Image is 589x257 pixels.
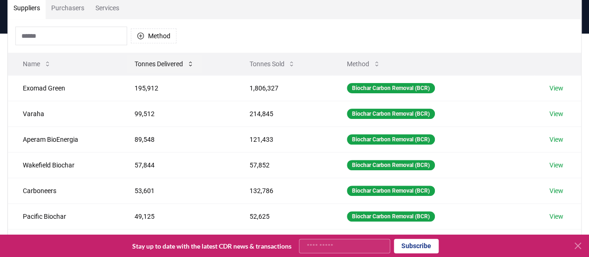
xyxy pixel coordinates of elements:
td: 132,786 [234,178,332,203]
a: View [549,83,563,93]
div: Biochar Carbon Removal (BCR) [347,160,435,170]
button: Tonnes Sold [242,55,303,73]
a: View [549,135,563,144]
div: Biochar Carbon Removal (BCR) [347,109,435,119]
td: 57,852 [234,152,332,178]
td: 195,912 [120,75,234,101]
td: 121,433 [234,126,332,152]
div: Biochar Carbon Removal (BCR) [347,211,435,222]
a: View [549,186,563,195]
button: Method [339,55,388,73]
td: 214,845 [234,101,332,126]
td: Wakefield Biochar [8,152,120,178]
div: Biochar Carbon Removal (BCR) [347,186,435,196]
td: 99,512 [120,101,234,126]
td: 89,548 [120,126,234,152]
button: Name [15,55,59,73]
td: 57,844 [120,152,234,178]
td: Carboneers [8,178,120,203]
td: 49,125 [120,203,234,229]
td: Exomad Green [8,75,120,101]
td: Varaha [8,101,120,126]
div: Biochar Carbon Removal (BCR) [347,83,435,93]
a: View [549,160,563,170]
div: Biochar Carbon Removal (BCR) [347,134,435,145]
button: Tonnes Delivered [127,55,202,73]
td: Pacific Biochar [8,203,120,229]
button: Method [131,28,176,43]
td: 53,601 [120,178,234,203]
td: 25,985 [120,229,234,255]
a: View [549,212,563,221]
td: Aperam BioEnergia [8,126,120,152]
td: 25,985 [234,229,332,255]
td: 52,625 [234,203,332,229]
td: 1,806,327 [234,75,332,101]
td: Freres Biochar [8,229,120,255]
a: View [549,109,563,118]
